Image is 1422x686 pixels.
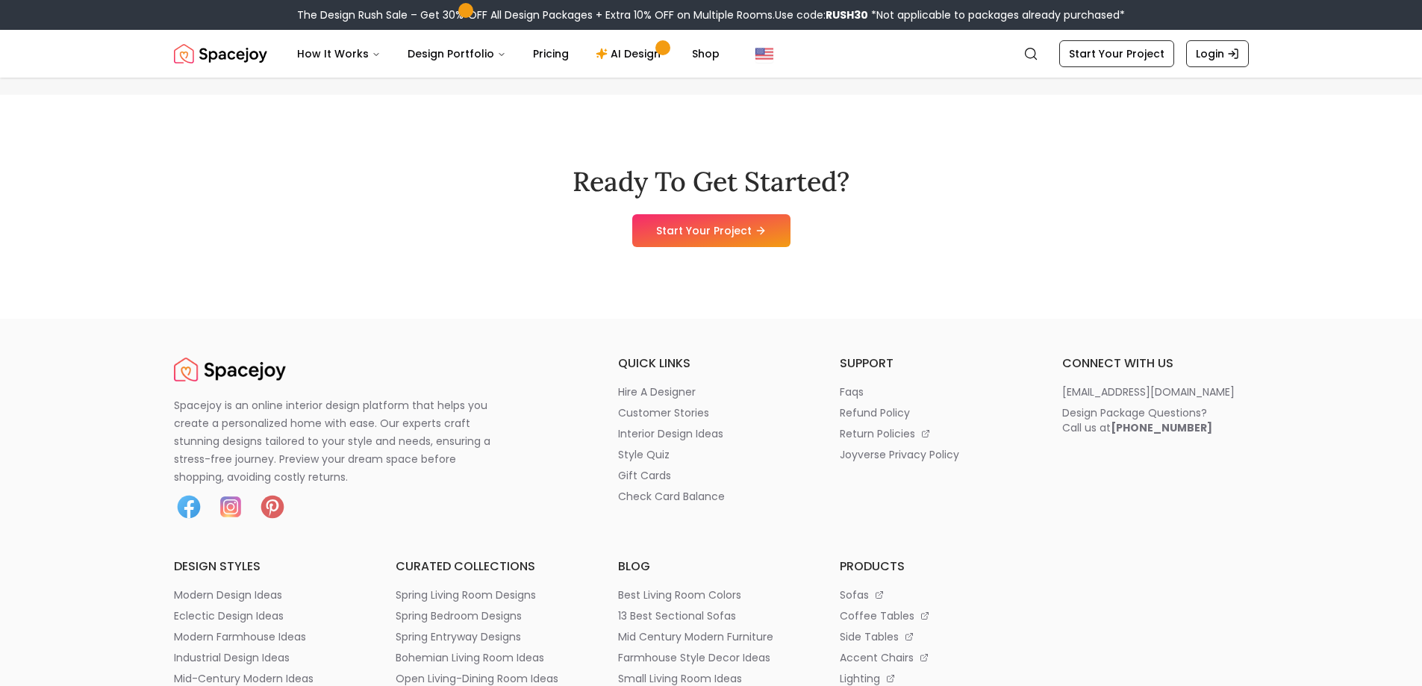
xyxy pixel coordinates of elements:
[297,7,1125,22] div: The Design Rush Sale – Get 30% OFF All Design Packages + Extra 10% OFF on Multiple Rooms.
[840,447,959,462] p: joyverse privacy policy
[632,214,790,247] a: Start Your Project
[1062,405,1249,435] a: Design Package Questions?Call us at[PHONE_NUMBER]
[618,587,741,602] p: best living room colors
[618,384,696,399] p: hire a designer
[174,355,286,384] a: Spacejoy
[1062,355,1249,372] h6: connect with us
[840,587,869,602] p: sofas
[618,608,805,623] a: 13 best sectional sofas
[755,45,773,63] img: United States
[618,405,709,420] p: customer stories
[618,447,670,462] p: style quiz
[840,447,1026,462] a: joyverse privacy policy
[618,671,742,686] p: small living room ideas
[618,587,805,602] a: best living room colors
[174,492,204,522] img: Facebook icon
[1186,40,1249,67] a: Login
[840,671,880,686] p: lighting
[840,405,910,420] p: refund policy
[618,426,805,441] a: interior design ideas
[174,650,361,665] a: industrial design ideas
[174,39,267,69] img: Spacejoy Logo
[584,39,677,69] a: AI Design
[1059,40,1174,67] a: Start Your Project
[840,608,914,623] p: coffee tables
[840,558,1026,576] h6: products
[618,629,773,644] p: mid century modern furniture
[775,7,868,22] span: Use code:
[680,39,732,69] a: Shop
[1062,405,1212,435] div: Design Package Questions? Call us at
[174,355,286,384] img: Spacejoy Logo
[618,384,805,399] a: hire a designer
[868,7,1125,22] span: *Not applicable to packages already purchased*
[216,492,246,522] img: Instagram icon
[840,629,1026,644] a: side tables
[618,468,671,483] p: gift cards
[174,608,284,623] p: eclectic design ideas
[618,468,805,483] a: gift cards
[618,629,805,644] a: mid century modern furniture
[618,489,805,504] a: check card balance
[840,384,864,399] p: faqs
[1062,384,1235,399] p: [EMAIL_ADDRESS][DOMAIN_NAME]
[618,650,770,665] p: farmhouse style decor ideas
[618,447,805,462] a: style quiz
[174,396,508,486] p: Spacejoy is an online interior design platform that helps you create a personalized home with eas...
[1062,384,1249,399] a: [EMAIL_ADDRESS][DOMAIN_NAME]
[840,671,1026,686] a: lighting
[840,426,1026,441] a: return policies
[618,671,805,686] a: small living room ideas
[618,489,725,504] p: check card balance
[618,355,805,372] h6: quick links
[174,587,361,602] a: modern design ideas
[840,355,1026,372] h6: support
[396,39,518,69] button: Design Portfolio
[174,629,306,644] p: modern farmhouse ideas
[840,384,1026,399] a: faqs
[396,650,582,665] a: bohemian living room ideas
[174,587,282,602] p: modern design ideas
[396,587,536,602] p: spring living room designs
[396,587,582,602] a: spring living room designs
[174,671,314,686] p: mid-century modern ideas
[174,39,267,69] a: Spacejoy
[840,405,1026,420] a: refund policy
[285,39,732,69] nav: Main
[1111,420,1212,435] b: [PHONE_NUMBER]
[840,426,915,441] p: return policies
[396,671,582,686] a: open living-dining room ideas
[396,629,582,644] a: spring entryway designs
[174,629,361,644] a: modern farmhouse ideas
[618,558,805,576] h6: blog
[840,587,1026,602] a: sofas
[618,608,736,623] p: 13 best sectional sofas
[396,608,582,623] a: spring bedroom designs
[573,166,849,196] h2: Ready To Get Started?
[174,30,1249,78] nav: Global
[618,426,723,441] p: interior design ideas
[258,492,287,522] img: Pinterest icon
[396,629,521,644] p: spring entryway designs
[840,650,1026,665] a: accent chairs
[618,650,805,665] a: farmhouse style decor ideas
[840,629,899,644] p: side tables
[396,608,522,623] p: spring bedroom designs
[174,671,361,686] a: mid-century modern ideas
[840,650,914,665] p: accent chairs
[285,39,393,69] button: How It Works
[396,671,558,686] p: open living-dining room ideas
[396,558,582,576] h6: curated collections
[174,558,361,576] h6: design styles
[174,608,361,623] a: eclectic design ideas
[840,608,1026,623] a: coffee tables
[826,7,868,22] b: RUSH30
[618,405,805,420] a: customer stories
[396,650,544,665] p: bohemian living room ideas
[174,650,290,665] p: industrial design ideas
[521,39,581,69] a: Pricing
